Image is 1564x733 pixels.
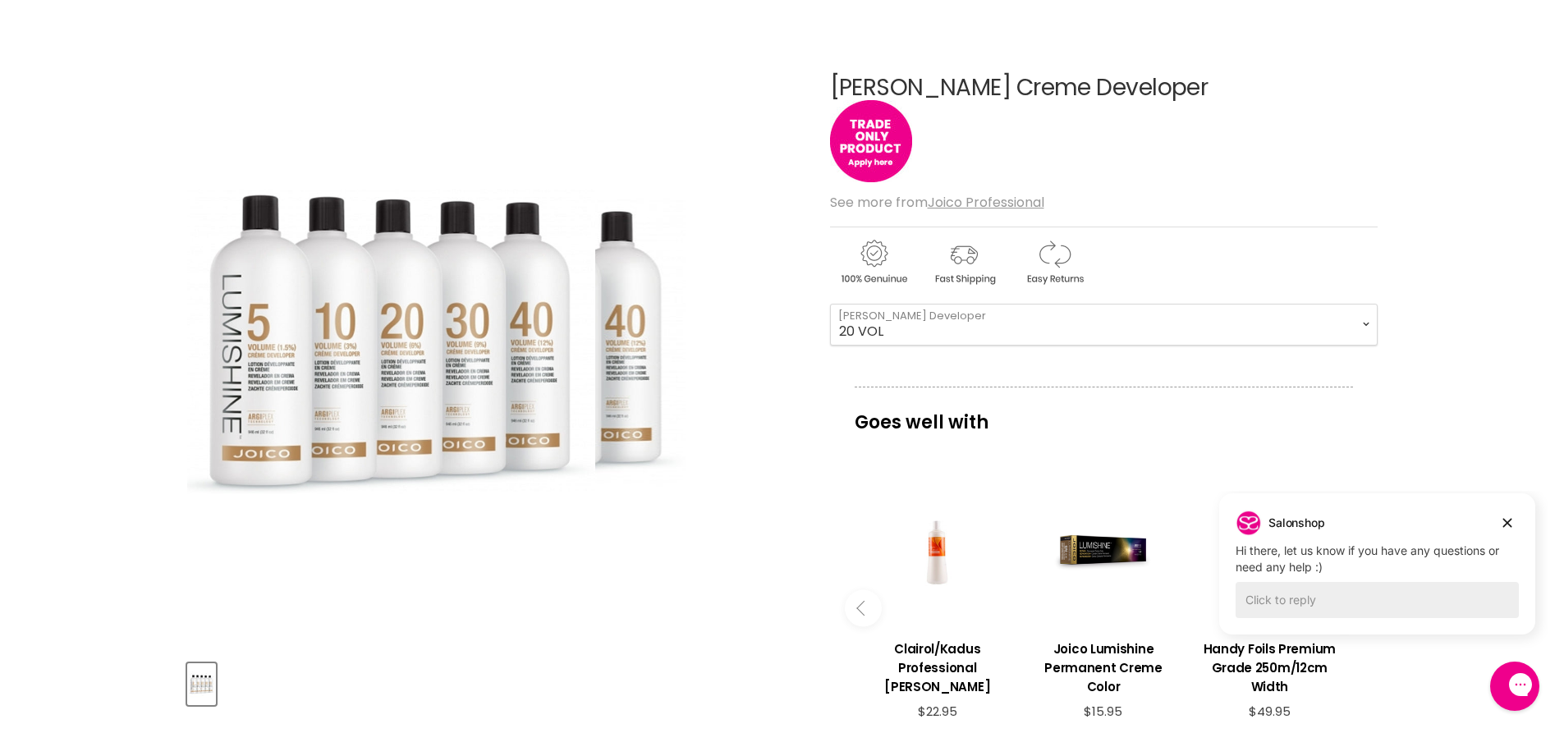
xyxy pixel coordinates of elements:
[830,76,1378,101] h1: [PERSON_NAME] Creme Developer
[920,237,1007,287] img: shipping.gif
[1195,639,1344,696] h3: Handy Foils Premium Grade 250m/12cm Width
[1011,237,1098,287] img: returns.gif
[186,34,595,647] img: Lumishine-Developers-216_1800x1800.jpg
[830,100,912,182] img: tradeonly_small.jpg
[918,703,957,720] span: $22.95
[1482,656,1548,717] iframe: Gorgias live chat messenger
[863,639,1012,696] h3: Clairol/Kadus Professional [PERSON_NAME]
[1249,703,1291,720] span: $49.95
[185,658,803,705] div: Product thumbnails
[855,387,1353,441] p: Goes well with
[1207,491,1548,659] iframe: Gorgias live chat campaigns
[187,663,216,705] button: Joico Lumishine Creme Developer
[187,34,800,648] div: Joico Lumishine Creme Developer image. Click or Scroll to Zoom.
[830,193,1044,212] span: See more from
[830,237,917,287] img: genuine.gif
[1195,627,1344,704] a: View product:Handy Foils Premium Grade 250m/12cm Width
[928,193,1044,212] a: Joico Professional
[1029,639,1178,696] h3: Joico Lumishine Permanent Creme Color
[863,627,1012,704] a: View product:Clairol/Kadus Professional Demi Developer
[1029,627,1178,704] a: View product:Joico Lumishine Permanent Creme Color
[189,665,214,703] img: Joico Lumishine Creme Developer
[1084,703,1122,720] span: $15.95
